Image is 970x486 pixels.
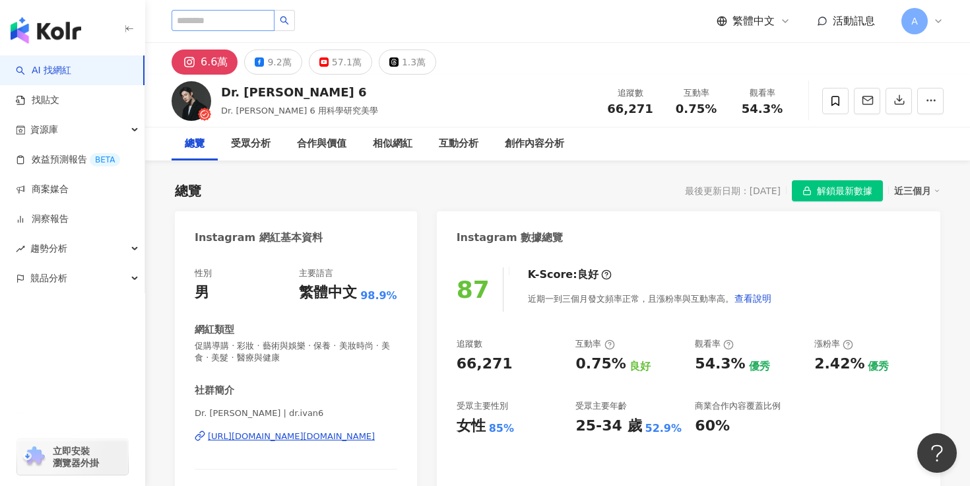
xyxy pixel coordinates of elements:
[528,285,772,312] div: 近期一到三個月發文頻率正常，且漲粉率與互動率高。
[402,53,426,71] div: 1.3萬
[379,50,436,75] button: 1.3萬
[439,136,478,152] div: 互動分析
[607,102,653,116] span: 66,271
[575,400,627,412] div: 受眾主要年齡
[734,285,772,312] button: 查看說明
[297,136,346,152] div: 合作與價值
[16,153,120,166] a: 效益預測報告BETA
[309,50,372,75] button: 57.1萬
[16,213,69,226] a: 洞察報告
[195,407,397,419] span: Dr. [PERSON_NAME] | dr.ivan6
[195,283,209,303] div: 男
[685,186,781,196] div: 最後更新日期：[DATE]
[457,230,564,245] div: Instagram 數據總覽
[814,338,853,350] div: 漲粉率
[221,106,378,116] span: Dr. [PERSON_NAME] 6 用科學研究美學
[575,416,641,436] div: 25-34 歲
[267,53,291,71] div: 9.2萬
[16,244,25,254] span: rise
[575,354,626,374] div: 0.75%
[630,359,651,374] div: 良好
[528,267,612,282] div: K-Score :
[244,50,302,75] button: 9.2萬
[16,94,59,107] a: 找貼文
[749,359,770,374] div: 優秀
[17,439,128,475] a: chrome extension立即安裝 瀏覽器外掛
[280,16,289,25] span: search
[195,230,323,245] div: Instagram 網紅基本資料
[605,87,655,100] div: 追蹤數
[792,180,883,201] button: 解鎖最新數據
[30,115,58,145] span: 資源庫
[201,53,228,71] div: 6.6萬
[457,416,486,436] div: 女性
[332,53,362,71] div: 57.1萬
[695,354,745,374] div: 54.3%
[917,433,957,473] iframe: Help Scout Beacon - Open
[457,354,513,374] div: 66,271
[16,64,71,77] a: searchAI 找網紅
[30,263,67,293] span: 競品分析
[16,183,69,196] a: 商案媒合
[695,416,730,436] div: 60%
[457,400,508,412] div: 受眾主要性別
[894,182,940,199] div: 近三個月
[185,136,205,152] div: 總覽
[833,15,875,27] span: 活動訊息
[911,14,918,28] span: A
[299,283,357,303] div: 繁體中文
[195,431,397,442] a: [URL][DOMAIN_NAME][DOMAIN_NAME]
[195,267,212,279] div: 性別
[195,340,397,364] span: 促購導購 · 彩妝 · 藝術與娛樂 · 保養 · 美妝時尚 · 美食 · 美髮 · 醫療與健康
[30,234,67,263] span: 趨勢分析
[671,87,721,100] div: 互動率
[175,182,201,200] div: 總覽
[195,384,234,398] div: 社群簡介
[676,102,717,116] span: 0.75%
[208,431,375,442] div: [URL][DOMAIN_NAME][DOMAIN_NAME]
[457,338,482,350] div: 追蹤數
[645,421,682,436] div: 52.9%
[742,102,783,116] span: 54.3%
[695,400,781,412] div: 商業合作內容覆蓋比例
[231,136,271,152] div: 受眾分析
[11,17,81,44] img: logo
[737,87,787,100] div: 觀看率
[221,84,378,100] div: Dr. [PERSON_NAME] 6
[457,276,490,303] div: 87
[505,136,564,152] div: 創作內容分析
[360,289,397,303] span: 98.9%
[172,81,211,121] img: KOL Avatar
[817,181,872,202] span: 解鎖最新數據
[868,359,889,374] div: 優秀
[732,14,775,28] span: 繁體中文
[489,421,514,436] div: 85%
[53,445,99,469] span: 立即安裝 瀏覽器外掛
[172,50,238,75] button: 6.6萬
[695,338,734,350] div: 觀看率
[195,323,234,337] div: 網紅類型
[299,267,333,279] div: 主要語言
[575,338,614,350] div: 互動率
[814,354,864,374] div: 2.42%
[734,293,771,304] span: 查看說明
[577,267,598,282] div: 良好
[21,446,47,468] img: chrome extension
[373,136,412,152] div: 相似網紅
